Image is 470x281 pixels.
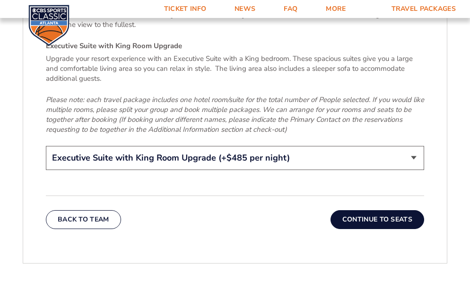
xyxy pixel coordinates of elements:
[28,5,70,46] img: CBS Sports Classic
[46,210,121,229] button: Back To Team
[46,41,424,51] h4: Executive Suite with King Room Upgrade
[46,95,424,134] em: Please note: each travel package includes one hotel room/suite for the total number of People sel...
[331,210,424,229] button: Continue To Seats
[46,54,424,84] p: Upgrade your resort experience with an Executive Suite with a King bedroom. These spacious suites...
